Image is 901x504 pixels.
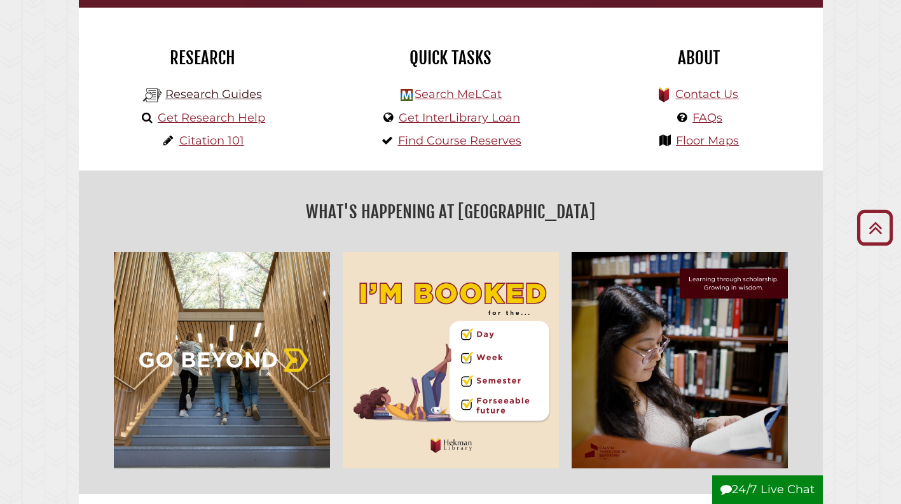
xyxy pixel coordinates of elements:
[565,246,794,475] img: Learning through scholarship, growing in wisdom.
[88,47,317,69] h2: Research
[158,111,265,125] a: Get Research Help
[692,111,722,125] a: FAQs
[401,89,413,101] img: Hekman Library Logo
[584,47,813,69] h2: About
[336,246,565,475] img: I'm Booked for the... Day, Week, Foreseeable Future! Hekman Library
[675,87,738,101] a: Contact Us
[336,47,565,69] h2: Quick Tasks
[107,246,336,475] img: Go Beyond
[399,111,520,125] a: Get InterLibrary Loan
[165,87,262,101] a: Research Guides
[415,87,502,101] a: Search MeLCat
[179,134,244,148] a: Citation 101
[88,197,813,227] h2: What's Happening at [GEOGRAPHIC_DATA]
[107,246,794,475] div: slideshow
[676,134,739,148] a: Floor Maps
[398,134,521,148] a: Find Course Reserves
[852,217,898,238] a: Back to Top
[143,86,162,105] img: Hekman Library Logo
